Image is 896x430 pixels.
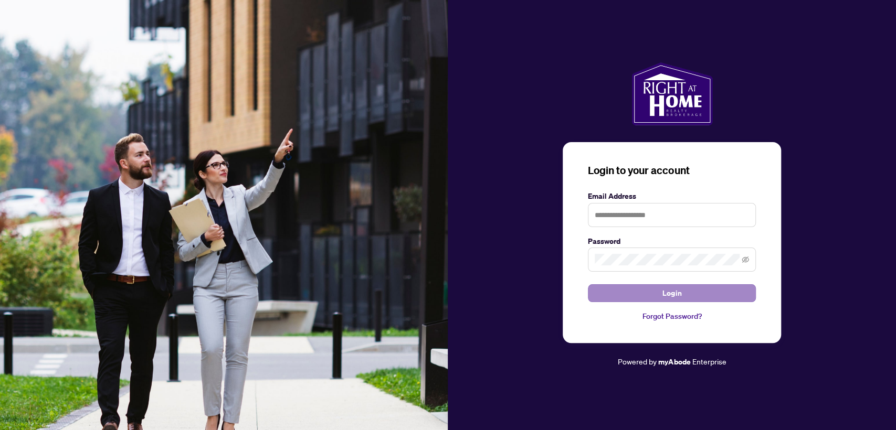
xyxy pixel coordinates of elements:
[588,163,756,178] h3: Login to your account
[588,235,756,247] label: Password
[658,356,690,368] a: myAbode
[588,284,756,302] button: Login
[588,190,756,202] label: Email Address
[618,357,657,366] span: Powered by
[692,357,726,366] span: Enterprise
[662,285,681,302] span: Login
[631,62,713,125] img: ma-logo
[742,256,749,263] span: eye-invisible
[588,310,756,322] a: Forgot Password?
